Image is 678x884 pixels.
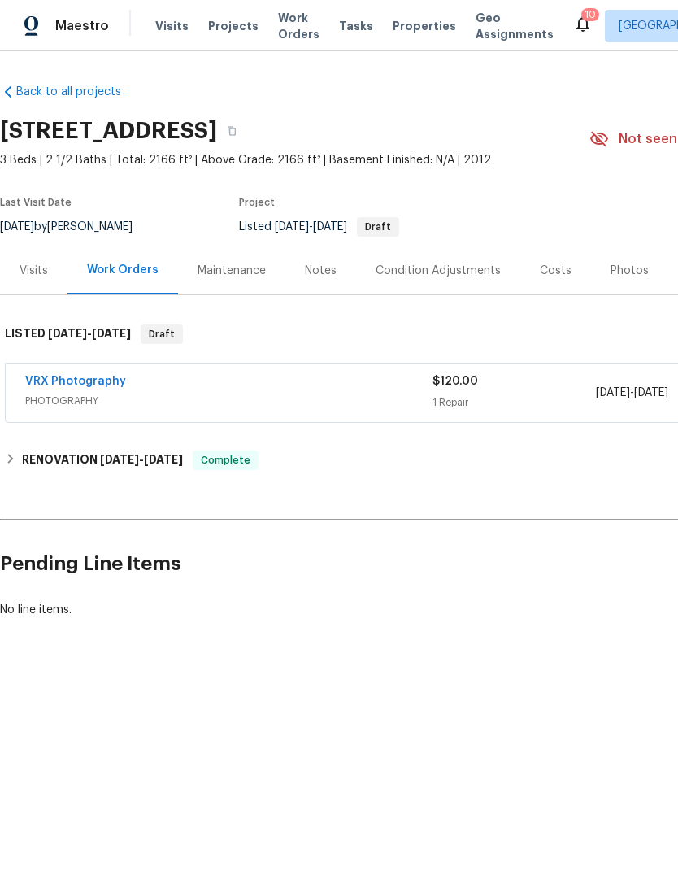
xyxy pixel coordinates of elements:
[25,376,126,387] a: VRX Photography
[239,198,275,207] span: Project
[100,454,183,465] span: -
[540,263,572,279] div: Costs
[275,221,309,233] span: [DATE]
[359,222,398,232] span: Draft
[22,451,183,470] h6: RENOVATION
[239,221,399,233] span: Listed
[611,263,649,279] div: Photos
[432,394,595,411] div: 1 Repair
[142,326,181,342] span: Draft
[596,385,668,401] span: -
[208,18,259,34] span: Projects
[20,263,48,279] div: Visits
[432,376,478,387] span: $120.00
[48,328,131,339] span: -
[585,7,596,23] div: 10
[305,263,337,279] div: Notes
[55,18,109,34] span: Maestro
[194,452,257,468] span: Complete
[393,18,456,34] span: Properties
[596,387,630,398] span: [DATE]
[376,263,501,279] div: Condition Adjustments
[25,393,432,409] span: PHOTOGRAPHY
[476,10,554,42] span: Geo Assignments
[92,328,131,339] span: [DATE]
[155,18,189,34] span: Visits
[339,20,373,32] span: Tasks
[217,116,246,146] button: Copy Address
[144,454,183,465] span: [DATE]
[100,454,139,465] span: [DATE]
[278,10,319,42] span: Work Orders
[275,221,347,233] span: -
[634,387,668,398] span: [DATE]
[198,263,266,279] div: Maintenance
[87,262,159,278] div: Work Orders
[48,328,87,339] span: [DATE]
[5,324,131,344] h6: LISTED
[313,221,347,233] span: [DATE]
